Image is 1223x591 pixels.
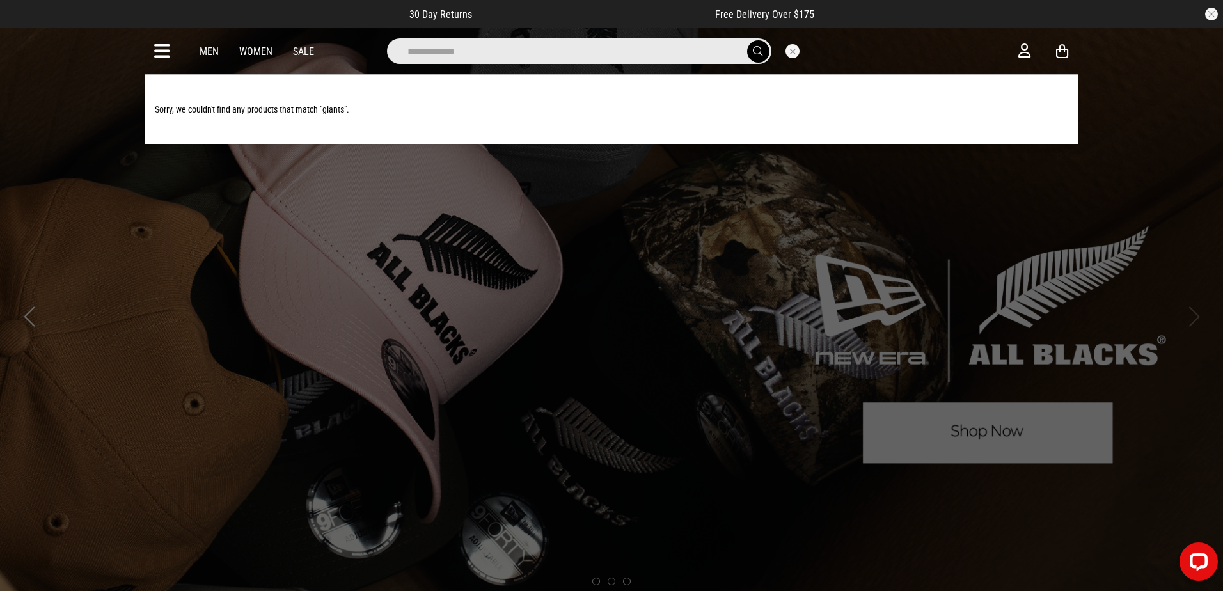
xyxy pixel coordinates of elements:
a: Sale [293,45,314,58]
p: Sorry, we couldn't find any products that match "giants". [155,104,1068,114]
span: 30 Day Returns [409,8,472,20]
button: Close search [785,44,800,58]
a: Women [239,45,272,58]
span: Free Delivery Over $175 [715,8,814,20]
iframe: LiveChat chat widget [1169,537,1223,591]
a: Men [200,45,219,58]
iframe: Customer reviews powered by Trustpilot [498,8,690,20]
